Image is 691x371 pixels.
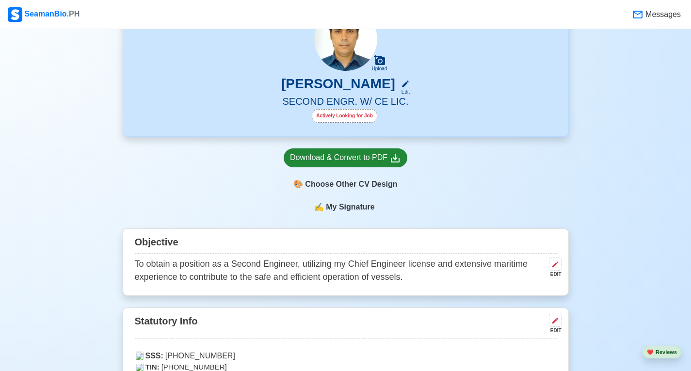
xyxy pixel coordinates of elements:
a: Download & Convert to PDF [284,148,407,167]
span: heart [647,349,654,355]
div: Actively Looking for Job [312,109,377,123]
span: paint [293,178,303,190]
div: Choose Other CV Design [284,175,407,194]
div: EDIT [545,271,562,278]
h5: SECOND ENGR. W/ CE LIC. [135,96,557,109]
p: [PHONE_NUMBER] [135,350,557,362]
span: SSS: [145,350,163,362]
div: Download & Convert to PDF [290,152,401,164]
p: To obtain a position as a Second Engineer, utilizing my Chief Engineer license and extensive mari... [135,258,545,284]
span: Messages [643,9,681,20]
div: Objective [135,233,557,254]
h3: [PERSON_NAME] [281,76,395,96]
button: heartReviews [643,346,681,359]
div: EDIT [545,327,562,334]
div: Statutory Info [135,312,557,339]
div: SeamanBio [8,7,80,22]
img: Logo [8,7,22,22]
span: sign [314,201,324,213]
div: Edit [397,88,410,96]
span: My Signature [324,201,376,213]
div: Upload [372,66,387,72]
span: .PH [67,10,80,18]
